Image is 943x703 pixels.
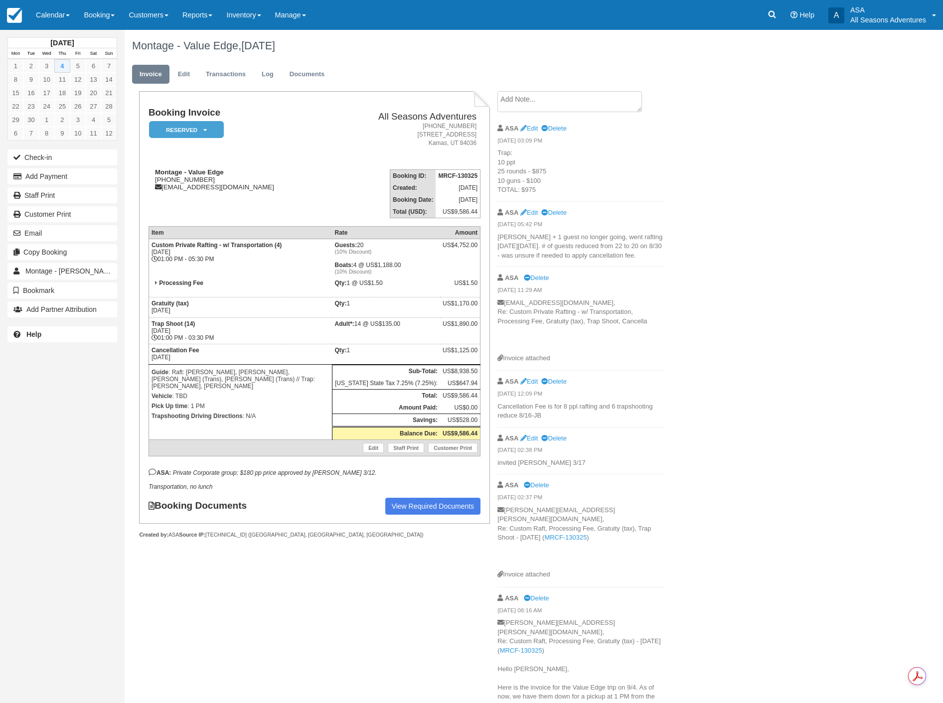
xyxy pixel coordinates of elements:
[541,434,566,442] a: Delete
[505,274,518,281] strong: ASA
[440,227,480,239] th: Amount
[8,86,23,100] a: 15
[497,220,665,231] em: [DATE] 05:42 PM
[149,469,171,476] strong: ASA:
[497,354,665,363] div: Invoice attached
[497,137,665,147] em: [DATE] 03:09 PM
[23,48,39,59] th: Tue
[101,48,117,59] th: Sun
[8,127,23,140] a: 6
[7,301,117,317] button: Add Partner Attribution
[505,209,518,216] strong: ASA
[70,113,86,127] a: 3
[132,65,169,84] a: Invoice
[152,367,329,391] p: : Raft: [PERSON_NAME], [PERSON_NAME], [PERSON_NAME] (Trans), [PERSON_NAME] (Trans) // Trap: [PERS...
[149,121,220,139] a: Reserved
[334,269,438,275] em: (10% Discount)
[54,113,70,127] a: 2
[390,194,436,206] th: Booking Date:
[428,443,477,453] a: Customer Print
[7,187,117,203] a: Staff Print
[440,390,480,402] td: US$9,586.44
[152,347,199,354] strong: Cancellation Fee
[541,125,566,132] a: Delete
[101,100,117,113] a: 28
[70,86,86,100] a: 19
[152,369,168,376] strong: Guide
[70,127,86,140] a: 10
[390,182,436,194] th: Created:
[254,65,281,84] a: Log
[524,594,549,602] a: Delete
[520,209,538,216] a: Edit
[799,11,814,19] span: Help
[39,48,54,59] th: Wed
[155,168,224,176] strong: Montage - Value Edge
[152,411,329,421] p: : N/A
[152,300,189,307] strong: Gratuity (tax)
[440,365,480,378] td: US$8,938.50
[334,242,357,249] strong: Guests
[39,100,54,113] a: 24
[23,127,39,140] a: 7
[828,7,844,23] div: A
[149,108,328,118] h1: Booking Invoice
[54,100,70,113] a: 25
[7,244,117,260] button: Copy Booking
[332,239,440,278] td: 20 4 @ US$1,188.00
[241,39,275,52] span: [DATE]
[198,65,253,84] a: Transactions
[436,206,480,218] td: US$9,586.44
[497,570,665,579] div: Invoice attached
[101,127,117,140] a: 12
[436,182,480,194] td: [DATE]
[152,401,329,411] p: : 1 PM
[440,402,480,414] td: US$0.00
[390,206,436,218] th: Total (USD):
[332,377,440,390] td: [US_STATE] State Tax 7.25% (7.25%):
[497,493,665,504] em: [DATE] 02:37 PM
[70,100,86,113] a: 26
[7,225,117,241] button: Email
[332,344,440,365] td: 1
[8,113,23,127] a: 29
[152,403,187,410] strong: Pick Up time
[23,86,39,100] a: 16
[385,498,481,515] a: View Required Documents
[505,378,518,385] strong: ASA
[544,534,587,541] a: MRCF-130325
[363,443,384,453] a: Edit
[334,347,346,354] strong: Qty
[332,318,440,344] td: 14 @ US$135.00
[790,11,797,18] i: Help
[70,48,86,59] th: Fri
[497,402,665,421] p: Cancellation Fee is for 8 ppl rafting and 6 trapshooting reduce 8/16-JB
[438,172,477,179] strong: MRCF-130325
[8,73,23,86] a: 8
[54,59,70,73] a: 4
[497,606,665,617] em: [DATE] 08:16 AM
[86,48,101,59] th: Sat
[149,469,377,490] em: Private Corporate group; $180 pp price approved by [PERSON_NAME] 3/12. Transportation, no lunch
[334,249,438,255] em: (10% Discount)
[149,239,332,278] td: [DATE] 01:00 PM - 05:30 PM
[541,378,566,385] a: Delete
[152,413,243,420] strong: Trapshooting Driving Directions
[332,427,440,440] th: Balance Due:
[7,206,117,222] a: Customer Print
[7,149,117,165] button: Check-in
[334,320,354,327] strong: Adult*
[70,59,86,73] a: 5
[443,300,477,315] div: US$1,170.00
[332,365,440,378] th: Sub-Total:
[332,390,440,402] th: Total:
[54,48,70,59] th: Thu
[505,434,518,442] strong: ASA
[132,40,824,52] h1: Montage - Value Edge,
[524,481,549,489] a: Delete
[8,59,23,73] a: 1
[86,127,101,140] a: 11
[159,280,203,286] strong: Processing Fee
[497,458,665,468] p: invited [PERSON_NAME] 3/17
[149,121,224,139] em: Reserved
